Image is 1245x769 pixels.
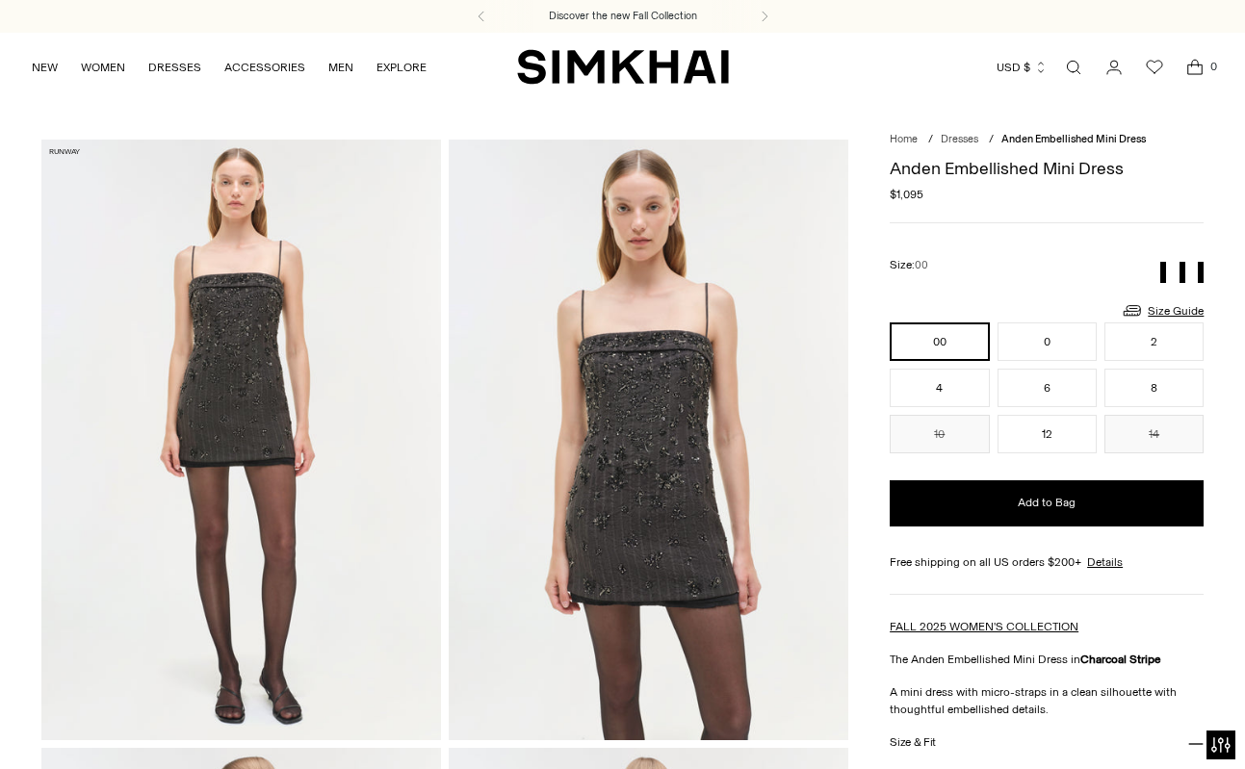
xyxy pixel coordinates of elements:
button: Size & Fit [890,718,1204,767]
span: 00 [915,259,928,271]
p: A mini dress with micro-straps in a clean silhouette with thoughtful embellished details. [890,683,1204,718]
img: Anden Embellished Mini Dress [449,140,848,739]
span: 0 [1205,58,1222,75]
strong: Charcoal Stripe [1080,653,1161,666]
a: MEN [328,46,353,89]
span: Anden Embellished Mini Dress [1001,133,1146,145]
button: 4 [890,369,989,407]
div: / [928,132,933,148]
span: $1,095 [890,186,923,203]
button: 00 [890,322,989,361]
a: NEW [32,46,58,89]
nav: breadcrumbs [890,132,1204,148]
a: EXPLORE [376,46,427,89]
a: ACCESSORIES [224,46,305,89]
img: Anden Embellished Mini Dress [41,140,441,739]
button: 8 [1104,369,1204,407]
button: 10 [890,415,989,453]
label: Size: [890,256,928,274]
a: Discover the new Fall Collection [549,9,697,24]
a: FALL 2025 WOMEN'S COLLECTION [890,620,1078,633]
a: Go to the account page [1095,48,1133,87]
button: Add to Bag [890,480,1204,526]
button: 2 [1104,322,1204,361]
button: 0 [998,322,1097,361]
a: Wishlist [1135,48,1174,87]
button: 12 [998,415,1097,453]
a: Home [890,133,918,145]
h1: Anden Embellished Mini Dress [890,160,1204,177]
a: SIMKHAI [517,48,729,86]
button: 14 [1104,415,1204,453]
button: 6 [998,369,1097,407]
div: Free shipping on all US orders $200+ [890,553,1204,571]
a: DRESSES [148,46,201,89]
a: Open search modal [1054,48,1093,87]
a: Details [1087,553,1123,571]
button: USD $ [997,46,1048,89]
span: Add to Bag [1018,495,1076,511]
p: The Anden Embellished Mini Dress in [890,651,1204,668]
a: Open cart modal [1176,48,1214,87]
a: WOMEN [81,46,125,89]
a: Size Guide [1121,298,1204,322]
div: / [989,132,994,148]
h3: Size & Fit [890,736,936,749]
a: Dresses [941,133,978,145]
